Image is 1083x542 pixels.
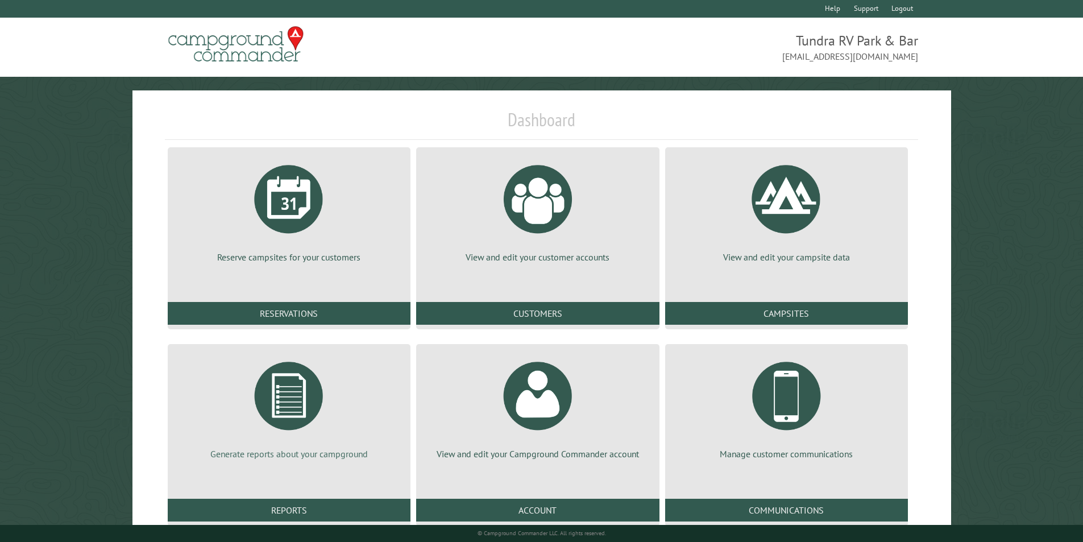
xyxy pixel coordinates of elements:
a: Campsites [665,302,908,325]
p: Reserve campsites for your customers [181,251,397,263]
a: View and edit your customer accounts [430,156,645,263]
a: Account [416,499,659,522]
h1: Dashboard [165,109,919,140]
a: View and edit your campsite data [679,156,894,263]
small: © Campground Commander LLC. All rights reserved. [478,529,606,537]
a: Communications [665,499,908,522]
p: View and edit your Campground Commander account [430,448,645,460]
a: View and edit your Campground Commander account [430,353,645,460]
a: Manage customer communications [679,353,894,460]
img: Campground Commander [165,22,307,67]
span: Tundra RV Park & Bar [EMAIL_ADDRESS][DOMAIN_NAME] [542,31,919,63]
p: View and edit your campsite data [679,251,894,263]
a: Reservations [168,302,410,325]
a: Customers [416,302,659,325]
p: Generate reports about your campground [181,448,397,460]
a: Reports [168,499,410,522]
a: Reserve campsites for your customers [181,156,397,263]
p: Manage customer communications [679,448,894,460]
p: View and edit your customer accounts [430,251,645,263]
a: Generate reports about your campground [181,353,397,460]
